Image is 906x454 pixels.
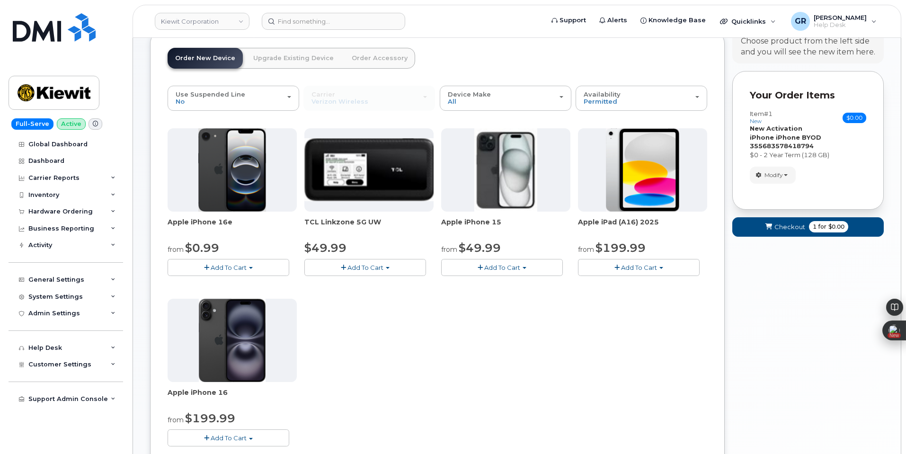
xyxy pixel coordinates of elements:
div: Apple iPhone 15 [441,217,570,236]
span: Device Make [448,90,491,98]
button: Add To Cart [578,259,700,276]
small: new [750,118,762,125]
span: Availability [584,90,621,98]
span: Knowledge Base [648,16,706,25]
button: Add To Cart [168,259,289,276]
span: $0.00 [843,113,866,123]
span: Checkout [774,223,805,231]
div: Quicklinks [713,12,782,31]
span: Add To Cart [211,434,247,442]
a: Support [545,11,593,30]
span: All [448,98,456,105]
button: Add To Cart [168,429,289,446]
img: ipad_11.png [606,128,679,212]
a: Upgrade Existing Device [246,48,341,69]
img: iphone15.jpg [474,128,537,212]
div: Gabriel Rains [784,12,883,31]
strong: 355683578418794 [750,142,814,150]
button: Use Suspended Line No [168,86,299,110]
button: Checkout 1 for $0.00 [732,217,884,237]
small: from [578,245,594,254]
span: 1 [813,223,817,231]
strong: iPhone iPhone BYOD [750,134,821,141]
span: Quicklinks [731,18,766,25]
span: $0.00 [828,223,844,231]
span: Help Desk [814,21,867,29]
span: $0.99 [185,241,219,255]
div: Apple iPhone 16 [168,388,297,407]
a: Kiewit Corporation [155,13,249,30]
small: from [441,245,457,254]
span: Alerts [607,16,627,25]
div: Apple iPad (A16) 2025 [578,217,707,236]
h3: Item [750,110,773,124]
small: from [168,245,184,254]
span: Add To Cart [621,264,657,271]
span: for [817,223,828,231]
button: Modify [750,167,796,183]
span: $49.99 [304,241,346,255]
p: Your Order Items [750,89,866,102]
span: [PERSON_NAME] [814,14,867,21]
span: Permitted [584,98,617,105]
div: $0 - 2 Year Term (128 GB) [750,151,866,160]
img: iphone_16_plus.png [199,299,266,382]
a: Order Accessory [344,48,415,69]
span: GR [795,16,806,27]
a: Order New Device [168,48,243,69]
div: Apple iPhone 16e [168,217,297,236]
span: Support [560,16,586,25]
input: Find something... [262,13,405,30]
div: TCL Linkzone 5G UW [304,217,434,236]
button: Add To Cart [304,259,426,276]
span: Use Suspended Line [176,90,245,98]
span: $199.99 [185,411,235,425]
img: iphone16e.png [198,128,266,212]
span: #1 [764,110,773,117]
small: from [168,416,184,424]
iframe: Messenger Launcher [865,413,899,447]
span: No [176,98,185,105]
span: $49.99 [459,241,501,255]
button: Add To Cart [441,259,563,276]
button: Availability Permitted [576,86,707,110]
span: Add To Cart [484,264,520,271]
a: Knowledge Base [634,11,712,30]
img: linkzone5g.png [304,138,434,201]
span: Add To Cart [211,264,247,271]
span: Add To Cart [347,264,383,271]
span: $199.99 [595,241,646,255]
strong: New Activation [750,125,802,132]
a: Alerts [593,11,634,30]
div: Choose product from the left side and you will see the new item here. [741,36,875,58]
button: Device Make All [440,86,571,110]
span: Modify [764,171,783,179]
